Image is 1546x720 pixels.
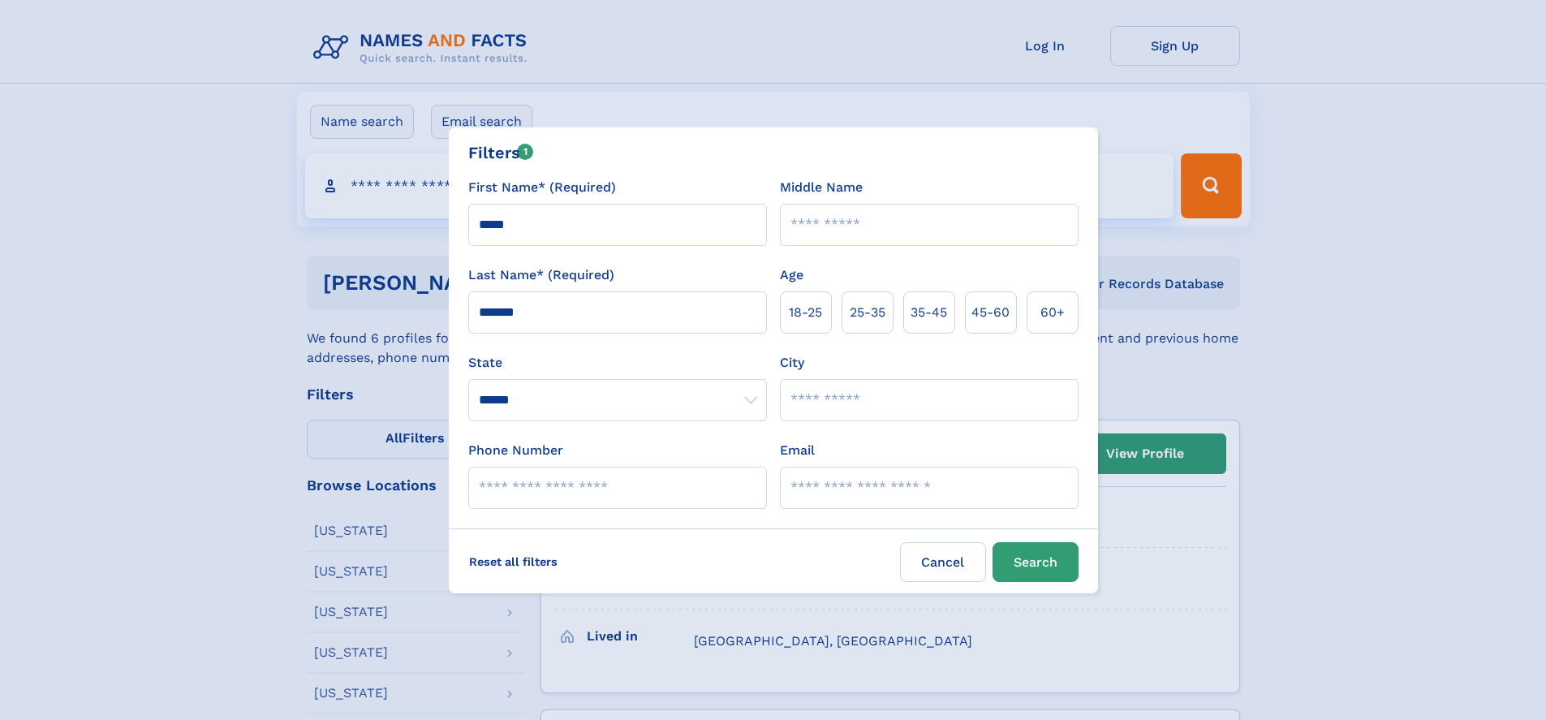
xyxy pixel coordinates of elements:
[900,542,986,582] label: Cancel
[468,353,767,373] label: State
[911,303,947,322] span: 35‑45
[780,265,803,285] label: Age
[850,303,885,322] span: 25‑35
[789,303,822,322] span: 18‑25
[971,303,1010,322] span: 45‑60
[468,140,534,165] div: Filters
[459,542,568,581] label: Reset all filters
[468,441,563,460] label: Phone Number
[993,542,1079,582] button: Search
[468,178,616,197] label: First Name* (Required)
[1040,303,1065,322] span: 60+
[780,178,863,197] label: Middle Name
[468,265,614,285] label: Last Name* (Required)
[780,441,815,460] label: Email
[780,353,804,373] label: City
